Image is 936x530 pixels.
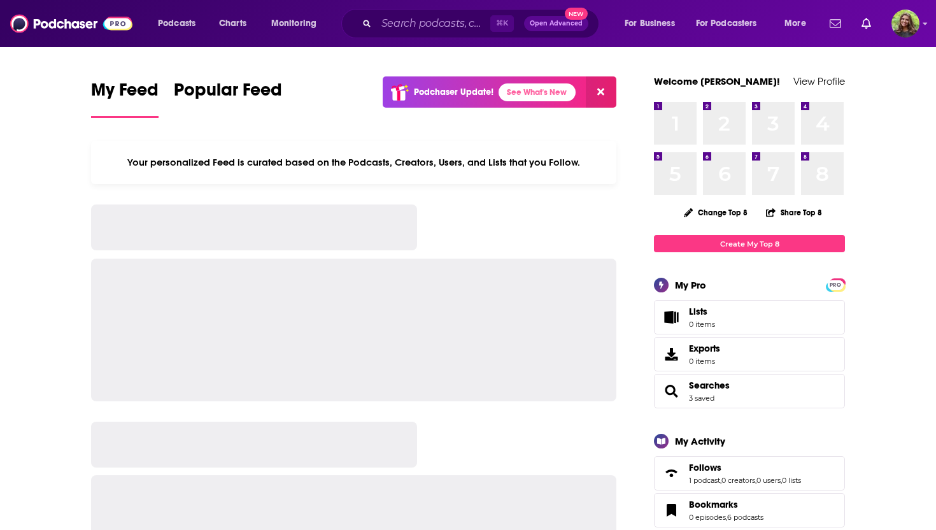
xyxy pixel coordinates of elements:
[781,476,782,485] span: ,
[91,141,616,184] div: Your personalized Feed is curated based on the Podcasts, Creators, Users, and Lists that you Follow.
[91,79,159,108] span: My Feed
[828,280,843,290] span: PRO
[689,513,726,522] a: 0 episodes
[658,382,684,400] a: Searches
[793,75,845,87] a: View Profile
[689,499,738,510] span: Bookmarks
[414,87,493,97] p: Podchaser Update!
[658,501,684,519] a: Bookmarks
[376,13,490,34] input: Search podcasts, credits, & more...
[782,476,801,485] a: 0 lists
[688,13,776,34] button: open menu
[756,476,781,485] a: 0 users
[174,79,282,108] span: Popular Feed
[856,13,876,34] a: Show notifications dropdown
[776,13,822,34] button: open menu
[654,374,845,408] span: Searches
[696,15,757,32] span: For Podcasters
[825,13,846,34] a: Show notifications dropdown
[353,9,611,38] div: Search podcasts, credits, & more...
[524,16,588,31] button: Open AdvancedNew
[689,320,715,329] span: 0 items
[271,15,316,32] span: Monitoring
[689,343,720,354] span: Exports
[654,75,780,87] a: Welcome [PERSON_NAME]!
[616,13,691,34] button: open menu
[490,15,514,32] span: ⌘ K
[658,345,684,363] span: Exports
[689,357,720,366] span: 0 items
[676,204,755,220] button: Change Top 8
[158,15,195,32] span: Podcasts
[689,462,801,473] a: Follows
[689,306,707,317] span: Lists
[499,83,576,101] a: See What's New
[727,513,763,522] a: 6 podcasts
[675,279,706,291] div: My Pro
[675,435,725,447] div: My Activity
[720,476,721,485] span: ,
[262,13,333,34] button: open menu
[654,456,845,491] span: Follows
[654,493,845,527] span: Bookmarks
[689,499,763,510] a: Bookmarks
[726,513,727,522] span: ,
[10,11,132,36] img: Podchaser - Follow, Share and Rate Podcasts
[658,464,684,482] a: Follows
[658,308,684,326] span: Lists
[654,300,845,334] a: Lists
[689,462,721,473] span: Follows
[91,79,159,118] a: My Feed
[891,10,919,38] button: Show profile menu
[784,15,806,32] span: More
[689,306,715,317] span: Lists
[891,10,919,38] span: Logged in as reagan34226
[755,476,756,485] span: ,
[689,394,714,403] a: 3 saved
[654,337,845,371] a: Exports
[689,380,730,391] a: Searches
[765,200,823,225] button: Share Top 8
[219,15,246,32] span: Charts
[565,8,588,20] span: New
[689,476,720,485] a: 1 podcast
[721,476,755,485] a: 0 creators
[654,235,845,252] a: Create My Top 8
[891,10,919,38] img: User Profile
[625,15,675,32] span: For Business
[174,79,282,118] a: Popular Feed
[530,20,583,27] span: Open Advanced
[211,13,254,34] a: Charts
[828,280,843,289] a: PRO
[149,13,212,34] button: open menu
